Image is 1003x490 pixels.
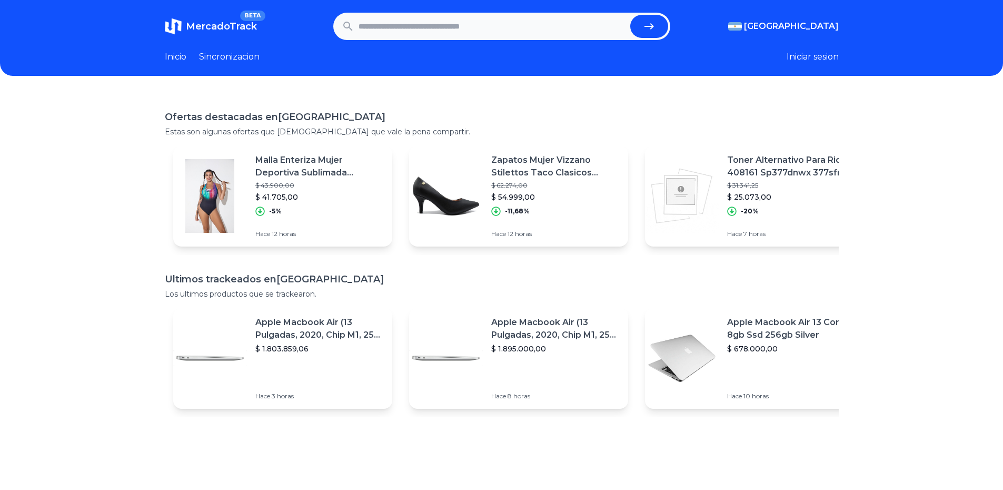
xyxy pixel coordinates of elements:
[165,110,839,124] h1: Ofertas destacadas en [GEOGRAPHIC_DATA]
[255,181,384,190] p: $ 43.900,00
[491,230,620,238] p: Hace 12 horas
[491,392,620,400] p: Hace 8 horas
[165,18,182,35] img: MercadoTrack
[255,316,384,341] p: Apple Macbook Air (13 Pulgadas, 2020, Chip M1, 256 Gb De Ssd, 8 Gb De Ram) - Plata
[269,207,282,215] p: -5%
[645,159,719,233] img: Featured image
[727,230,856,238] p: Hace 7 horas
[173,321,247,395] img: Featured image
[741,207,759,215] p: -20%
[165,51,186,63] a: Inicio
[409,321,483,395] img: Featured image
[255,192,384,202] p: $ 41.705,00
[744,20,839,33] span: [GEOGRAPHIC_DATA]
[165,272,839,287] h1: Ultimos trackeados en [GEOGRAPHIC_DATA]
[240,11,265,21] span: BETA
[165,289,839,299] p: Los ultimos productos que se trackearon.
[491,181,620,190] p: $ 62.274,00
[491,192,620,202] p: $ 54.999,00
[645,308,864,409] a: Featured imageApple Macbook Air 13 Core I5 8gb Ssd 256gb Silver$ 678.000,00Hace 10 horas
[165,126,839,137] p: Estas son algunas ofertas que [DEMOGRAPHIC_DATA] que vale la pena compartir.
[645,321,719,395] img: Featured image
[409,159,483,233] img: Featured image
[165,18,257,35] a: MercadoTrackBETA
[727,392,856,400] p: Hace 10 horas
[199,51,260,63] a: Sincronizacion
[173,308,392,409] a: Featured imageApple Macbook Air (13 Pulgadas, 2020, Chip M1, 256 Gb De Ssd, 8 Gb De Ram) - Plata$...
[491,154,620,179] p: Zapatos Mujer Vizzano Stilettos Taco Clasicos 1185702
[505,207,530,215] p: -11,68%
[727,316,856,341] p: Apple Macbook Air 13 Core I5 8gb Ssd 256gb Silver
[173,159,247,233] img: Featured image
[491,316,620,341] p: Apple Macbook Air (13 Pulgadas, 2020, Chip M1, 256 Gb De Ssd, 8 Gb De Ram) - Plata
[255,392,384,400] p: Hace 3 horas
[409,145,628,247] a: Featured imageZapatos Mujer Vizzano Stilettos Taco Clasicos 1185702$ 62.274,00$ 54.999,00-11,68%H...
[727,192,856,202] p: $ 25.073,00
[255,230,384,238] p: Hace 12 horas
[727,344,856,354] p: $ 678.000,00
[727,181,856,190] p: $ 31.341,25
[255,344,384,354] p: $ 1.803.859,06
[173,145,392,247] a: Featured imageMalla Enteriza Mujer Deportiva Sublimada [PERSON_NAME] Mare 3034$ 43.900,00$ 41.705...
[727,154,856,179] p: Toner Alternativo Para Ricoh 408161 Sp377dnwx 377sfnwx
[186,21,257,32] span: MercadoTrack
[409,308,628,409] a: Featured imageApple Macbook Air (13 Pulgadas, 2020, Chip M1, 256 Gb De Ssd, 8 Gb De Ram) - Plata$...
[645,145,864,247] a: Featured imageToner Alternativo Para Ricoh 408161 Sp377dnwx 377sfnwx$ 31.341,25$ 25.073,00-20%Hac...
[255,154,384,179] p: Malla Enteriza Mujer Deportiva Sublimada [PERSON_NAME] Mare 3034
[787,51,839,63] button: Iniciar sesion
[728,22,742,31] img: Argentina
[728,20,839,33] button: [GEOGRAPHIC_DATA]
[491,344,620,354] p: $ 1.895.000,00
